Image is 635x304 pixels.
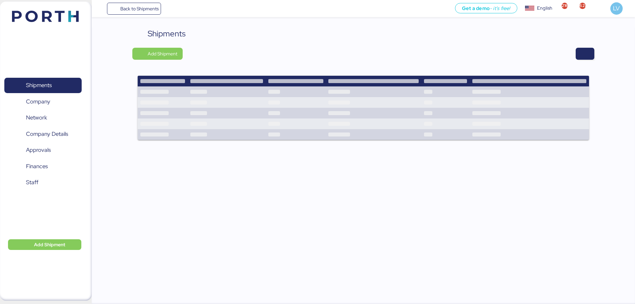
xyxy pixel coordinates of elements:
[26,129,68,139] span: Company Details
[96,3,107,14] button: Menu
[537,5,552,12] div: English
[613,4,620,13] span: LV
[4,126,82,141] a: Company Details
[4,159,82,174] a: Finances
[148,50,177,58] span: Add Shipment
[4,142,82,158] a: Approvals
[132,48,183,60] button: Add Shipment
[26,145,51,155] span: Approvals
[26,162,48,171] span: Finances
[4,94,82,109] a: Company
[4,175,82,190] a: Staff
[26,80,52,90] span: Shipments
[4,78,82,93] a: Shipments
[26,97,50,106] span: Company
[26,113,47,122] span: Network
[120,5,159,13] span: Back to Shipments
[8,239,81,250] button: Add Shipment
[26,178,38,187] span: Staff
[107,3,161,15] a: Back to Shipments
[34,241,65,249] span: Add Shipment
[148,28,186,40] div: Shipments
[4,110,82,125] a: Network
